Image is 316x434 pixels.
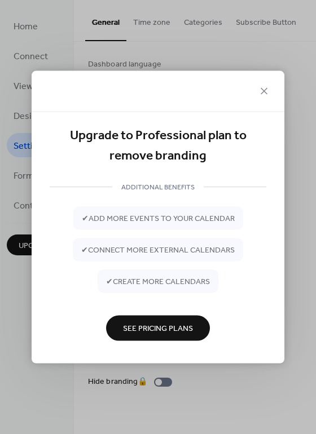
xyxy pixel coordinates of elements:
span: ✔ connect more external calendars [81,245,235,256]
span: See Pricing Plans [123,323,193,335]
span: ✔ create more calendars [106,276,210,288]
span: ADDITIONAL BENEFITS [112,181,204,193]
span: ✔ add more events to your calendar [82,213,235,225]
button: See Pricing Plans [106,315,210,340]
div: Upgrade to Professional plan to remove branding [50,126,266,167]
